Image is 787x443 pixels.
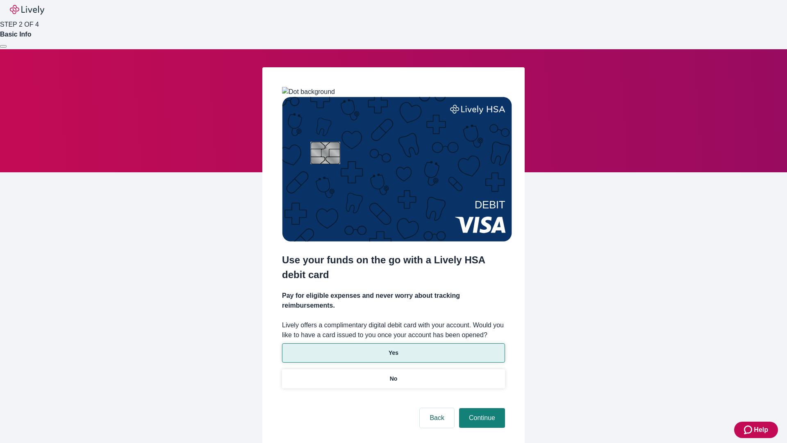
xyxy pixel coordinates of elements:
[459,408,505,428] button: Continue
[282,87,335,97] img: Dot background
[282,253,505,282] h2: Use your funds on the go with a Lively HSA debit card
[390,374,398,383] p: No
[282,291,505,311] h4: Pay for eligible expenses and never worry about tracking reimbursements.
[10,5,44,15] img: Lively
[282,97,512,242] img: Debit card
[389,349,398,357] p: Yes
[744,425,754,435] svg: Zendesk support icon
[734,422,778,438] button: Zendesk support iconHelp
[282,343,505,363] button: Yes
[420,408,454,428] button: Back
[754,425,768,435] span: Help
[282,320,505,340] label: Lively offers a complimentary digital debit card with your account. Would you like to have a card...
[282,369,505,388] button: No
